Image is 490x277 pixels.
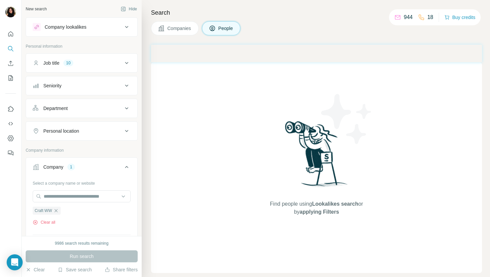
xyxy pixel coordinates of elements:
[43,128,79,134] div: Personal location
[43,82,61,89] div: Seniority
[151,8,482,17] h4: Search
[263,200,370,216] span: Find people using or by
[26,100,137,116] button: Department
[5,57,16,69] button: Enrich CSV
[5,72,16,84] button: My lists
[43,164,63,170] div: Company
[58,266,92,273] button: Save search
[300,209,339,215] span: applying Filters
[26,19,137,35] button: Company lookalikes
[7,254,23,270] div: Open Intercom Messenger
[45,24,86,30] div: Company lookalikes
[444,13,475,22] button: Buy credits
[35,208,52,214] span: Craft WW
[218,25,234,32] span: People
[5,7,16,17] img: Avatar
[33,219,55,225] button: Clear all
[105,266,138,273] button: Share filters
[317,89,377,149] img: Surfe Illustration - Stars
[26,266,45,273] button: Clear
[116,4,142,14] button: Hide
[43,60,59,66] div: Job title
[5,103,16,115] button: Use Surfe on LinkedIn
[67,164,75,170] div: 1
[26,6,47,12] div: New search
[26,159,137,178] button: Company1
[282,119,351,194] img: Surfe Illustration - Woman searching with binoculars
[26,55,137,71] button: Job title10
[26,123,137,139] button: Personal location
[167,25,192,32] span: Companies
[151,45,482,62] iframe: Banner
[63,60,73,66] div: 10
[5,43,16,55] button: Search
[26,78,137,94] button: Seniority
[5,147,16,159] button: Feedback
[427,13,433,21] p: 18
[5,118,16,130] button: Use Surfe API
[26,147,138,153] p: Company information
[5,28,16,40] button: Quick start
[33,178,131,186] div: Select a company name or website
[404,13,413,21] p: 944
[55,240,109,246] div: 9986 search results remaining
[312,201,358,207] span: Lookalikes search
[26,43,138,49] p: Personal information
[5,132,16,144] button: Dashboard
[43,105,68,112] div: Department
